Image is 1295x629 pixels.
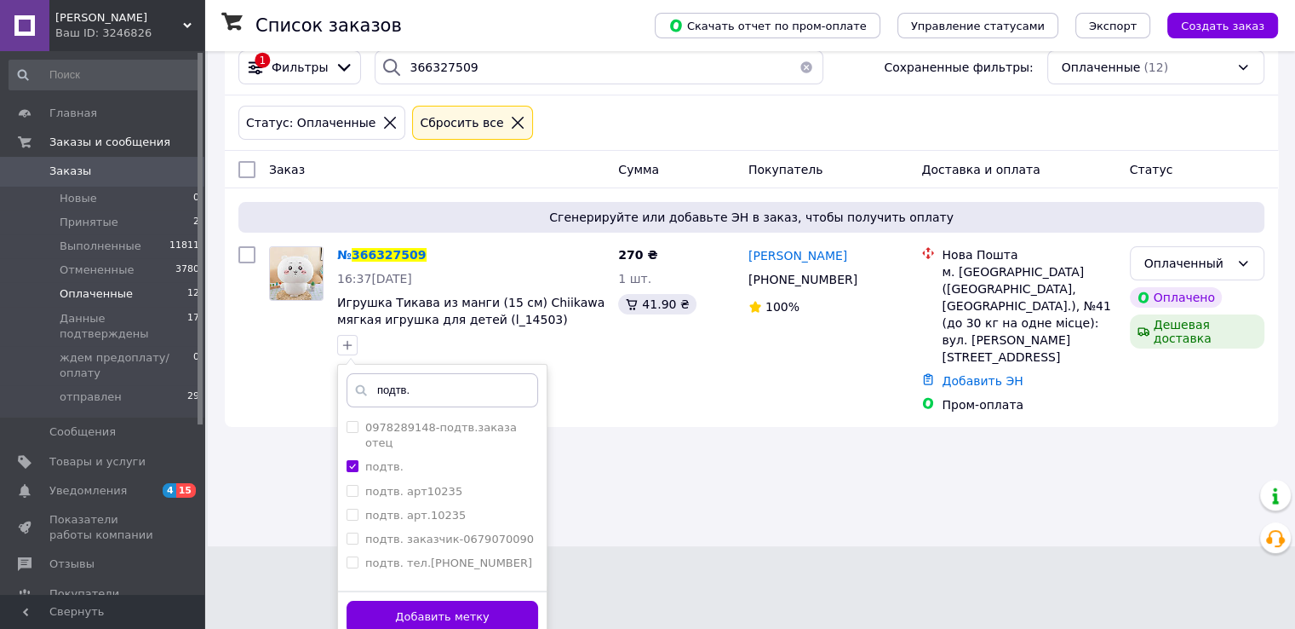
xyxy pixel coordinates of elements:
[365,557,532,569] label: подтв. тел.[PHONE_NUMBER]
[187,390,199,405] span: 29
[55,10,183,26] span: Панса
[243,113,379,132] div: Статус: Оплаченные
[55,26,204,41] div: Ваш ID: 3246826
[942,246,1115,263] div: Нова Пошта
[245,209,1258,226] span: Сгенерируйте или добавьте ЭН в заказ, чтобы получить оплату
[1167,13,1278,38] button: Создать заказ
[187,286,199,302] span: 12
[60,286,133,302] span: Оплаченные
[269,163,305,176] span: Заказ
[255,15,402,36] h1: Список заказов
[60,350,193,381] span: ждем предоплату/оплату
[352,248,427,262] span: 366327509
[1130,314,1264,349] div: Дешевая доставка
[365,509,466,522] label: подтв. арт.10235
[347,373,538,407] input: Напишите название метки
[60,191,97,206] span: Новые
[897,13,1058,38] button: Управление статусами
[193,350,199,381] span: 0
[49,454,146,470] span: Товары и услуги
[618,294,696,314] div: 41.90 ₴
[337,272,412,286] span: 16:37[DATE]
[176,483,196,498] span: 15
[60,263,134,278] span: Отмененные
[618,248,657,262] span: 270 ₴
[9,60,201,90] input: Поиск
[942,374,1023,388] a: Добавить ЭН
[49,135,170,150] span: Заказы и сообщения
[60,239,141,254] span: Выполненные
[337,248,352,262] span: №
[49,164,91,179] span: Заказы
[337,296,605,326] a: Игрушка Тикава из манги (15 см) Chiikawa мягкая игрушка для детей (l_14503)
[269,246,324,301] a: Фото товару
[942,396,1115,413] div: Пром-оплата
[187,311,199,342] span: 17
[365,533,534,545] label: подтв. заказчик-0679070090
[175,263,199,278] span: 3780
[416,113,507,132] div: Сбросить все
[193,191,199,206] span: 0
[365,421,517,449] label: 0978289148-подтв.заказа отец
[748,163,823,176] span: Покупатель
[270,247,323,300] img: Фото товару
[745,268,861,291] div: [PHONE_NUMBER]
[49,483,127,499] span: Уведомления
[193,215,199,230] span: 2
[748,249,847,263] span: [PERSON_NAME]
[618,272,651,286] span: 1 шт.
[748,247,847,264] a: [PERSON_NAME]
[765,300,799,314] span: 100%
[365,485,462,498] label: подтв. арт10235
[1143,61,1168,74] span: (12)
[1130,287,1222,308] div: Оплачено
[60,311,187,342] span: Данные подтверждены
[618,163,659,176] span: Сумма
[1181,20,1264,32] span: Создать заказ
[49,512,158,543] span: Показатели работы компании
[337,248,427,262] a: №366327509
[789,50,823,84] button: Очистить
[1130,163,1173,176] span: Статус
[163,483,176,498] span: 4
[942,263,1115,366] div: м. [GEOGRAPHIC_DATA] ([GEOGRAPHIC_DATA], [GEOGRAPHIC_DATA].), №41 (до 30 кг на одне місце): вул. ...
[272,59,328,76] span: Фильтры
[1144,254,1229,273] div: Оплаченный
[60,390,122,405] span: отправлен
[1062,59,1141,76] span: Оплаченные
[49,424,116,440] span: Сообщения
[375,50,823,84] input: Поиск по номеру заказа, ФИО покупателя, номеру телефона, Email, номеру накладной
[49,557,95,572] span: Отзывы
[1150,18,1278,32] a: Создать заказ
[884,59,1033,76] span: Сохраненные фильтры:
[60,215,118,230] span: Принятые
[365,460,404,473] label: подтв.
[911,20,1045,32] span: Управление статусами
[49,106,97,121] span: Главная
[668,18,867,33] span: Скачать отчет по пром-оплате
[655,13,880,38] button: Скачать отчет по пром-оплате
[49,586,119,602] span: Покупатели
[1089,20,1137,32] span: Экспорт
[921,163,1040,176] span: Доставка и оплата
[1075,13,1150,38] button: Экспорт
[169,239,199,254] span: 11811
